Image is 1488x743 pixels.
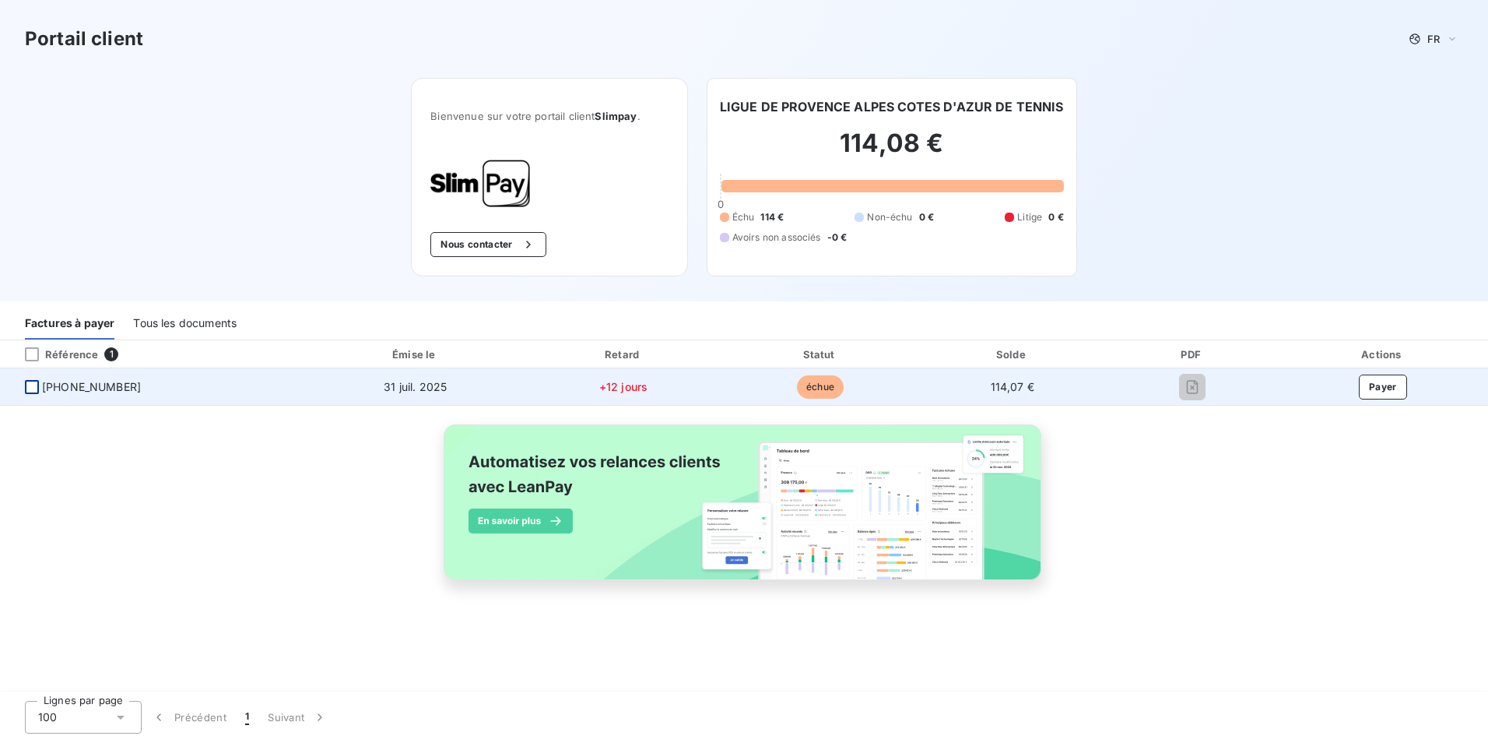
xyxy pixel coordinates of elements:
[133,307,237,340] div: Tous les documents
[104,347,118,361] span: 1
[527,347,720,362] div: Retard
[245,710,249,725] span: 1
[430,110,668,122] span: Bienvenue sur votre portail client .
[797,375,844,399] span: échue
[718,198,724,210] span: 0
[921,347,1104,362] div: Solde
[595,110,637,122] span: Slimpay
[258,701,337,734] button: Suivant
[38,710,57,725] span: 100
[25,25,143,53] h3: Portail client
[142,701,236,734] button: Précédent
[720,128,1064,174] h2: 114,08 €
[867,210,912,224] span: Non-échu
[1017,210,1042,224] span: Litige
[1111,347,1275,362] div: PDF
[236,701,258,734] button: 1
[732,210,755,224] span: Échu
[1048,210,1063,224] span: 0 €
[599,380,647,393] span: +12 jours
[827,231,848,245] span: -0 €
[726,347,914,362] div: Statut
[732,231,821,245] span: Avoirs non associés
[310,347,521,362] div: Émise le
[430,160,530,207] img: Company logo
[42,379,141,395] span: [PHONE_NUMBER]
[919,210,934,224] span: 0 €
[1359,375,1407,400] button: Payer
[720,97,1064,116] h6: LIGUE DE PROVENCE ALPES COTES D'AZUR DE TENNIS
[12,347,98,361] div: Référence
[384,380,447,393] span: 31 juil. 2025
[430,232,546,257] button: Nous contacter
[430,415,1058,607] img: banner
[1427,33,1440,45] span: FR
[760,210,784,224] span: 114 €
[1281,347,1485,362] div: Actions
[991,380,1034,393] span: 114,07 €
[25,307,114,340] div: Factures à payer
